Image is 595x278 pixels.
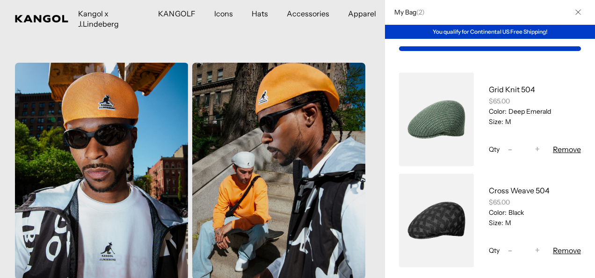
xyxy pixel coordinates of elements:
[489,85,535,94] a: Grid Knit 504
[489,97,581,105] div: $65.00
[503,245,517,256] button: -
[530,144,544,155] button: +
[503,219,511,227] dd: M
[489,117,503,126] dt: Size:
[489,219,503,227] dt: Size:
[489,145,500,154] span: Qty
[535,143,540,156] span: +
[517,144,530,155] input: Quantity for Grid Knit 504
[503,117,511,126] dd: M
[535,244,540,257] span: +
[489,107,507,116] dt: Color:
[419,8,422,16] span: 2
[416,8,425,16] span: ( )
[489,198,581,206] div: $65.00
[553,144,581,155] button: Remove Grid Knit 504 - Deep Emerald / M
[507,107,551,116] dd: Deep Emerald
[508,143,512,156] span: -
[507,208,524,217] dd: Black
[553,245,581,256] button: Remove Cross Weave 504 - Black / M
[489,186,550,195] a: Cross Weave 504
[508,244,512,257] span: -
[489,208,507,217] dt: Color:
[385,25,595,39] div: You qualify for Continental US Free Shipping!
[517,245,530,256] input: Quantity for Cross Weave 504
[503,144,517,155] button: -
[390,8,425,16] h2: My Bag
[530,245,544,256] button: +
[489,246,500,255] span: Qty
